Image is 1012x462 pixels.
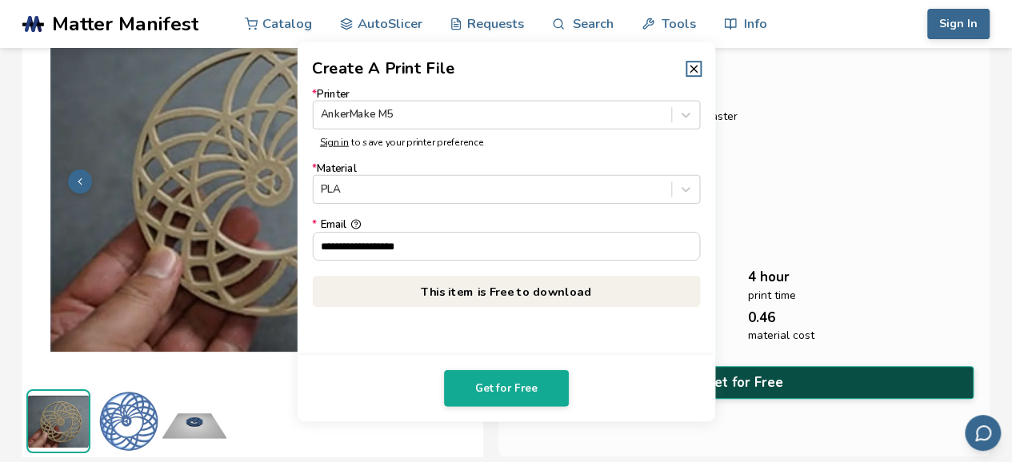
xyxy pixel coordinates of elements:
[312,88,700,129] label: Printer
[312,276,700,307] p: This item is Free to download
[927,9,990,39] button: Sign In
[444,370,569,407] button: Get for Free
[321,184,324,196] input: *MaterialPLA
[320,135,349,148] a: Sign in
[312,163,700,204] label: Material
[313,232,699,259] input: *Email
[350,219,361,229] button: *Email
[320,137,693,148] p: to save your printer preference
[312,219,700,231] div: Email
[312,57,454,80] h2: Create A Print File
[321,109,324,121] input: *PrinterAnkerMake M5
